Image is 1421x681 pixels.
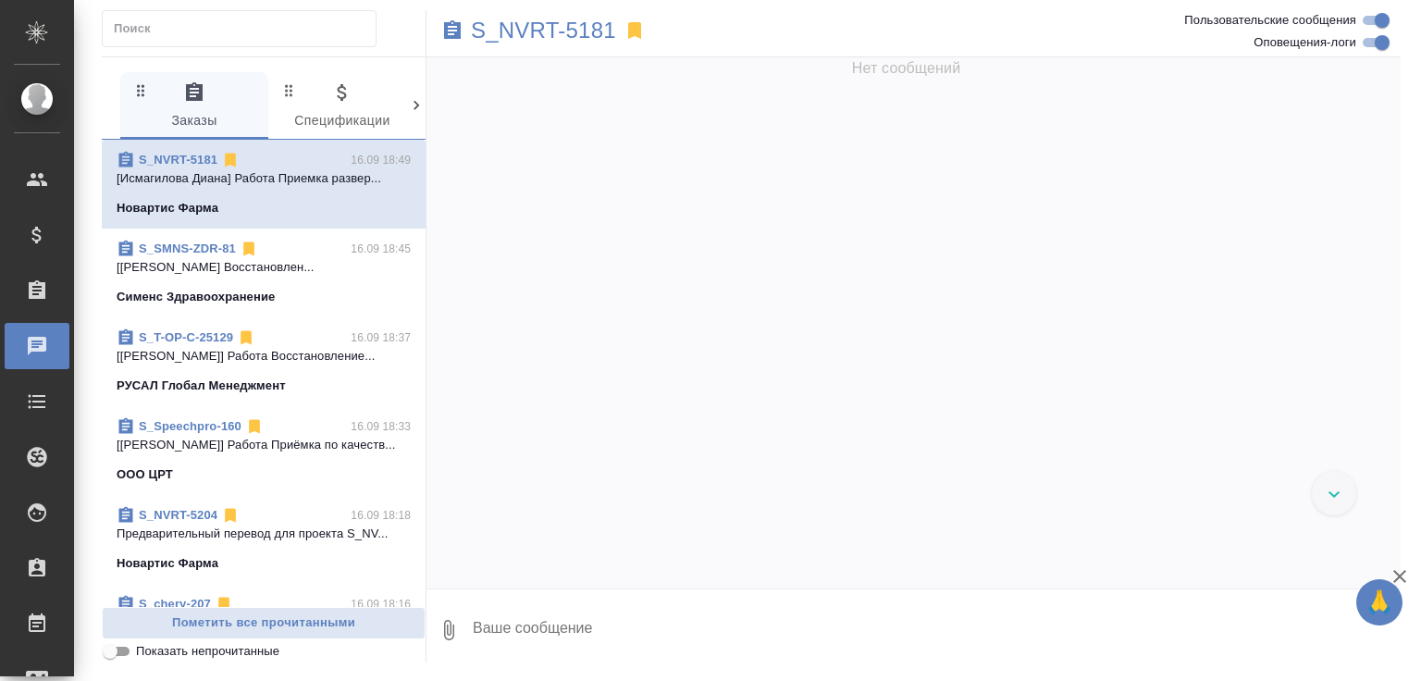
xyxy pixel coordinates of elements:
p: [[PERSON_NAME] Восстановлен... [117,258,411,277]
svg: Отписаться [245,417,264,436]
a: S_Speechpro-160 [139,419,241,433]
span: Показать непрочитанные [136,642,279,661]
p: 16.09 18:49 [351,151,411,169]
p: 16.09 18:45 [351,240,411,258]
span: Пометить все прочитанными [112,613,415,634]
p: 16.09 18:37 [351,328,411,347]
p: [Исмагилова Диана] Работа Приемка развер... [117,169,411,188]
div: S_Speechpro-16016.09 18:33[[PERSON_NAME]] Работа Приёмка по качеств...OOO ЦРТ [102,406,426,495]
p: [[PERSON_NAME]] Работа Восстановление... [117,347,411,365]
a: S_SMNS-ZDR-81 [139,241,236,255]
span: Пользовательские сообщения [1184,11,1356,30]
span: Оповещения-логи [1254,33,1356,52]
a: S_NVRT-5181 [139,153,217,167]
a: S_T-OP-C-25129 [139,330,233,344]
a: S_NVRT-5204 [139,508,217,522]
input: Поиск [114,16,376,42]
span: Нет сообщений [852,57,961,80]
p: Сименс Здравоохранение [117,288,276,306]
p: 16.09 18:18 [351,506,411,525]
p: [[PERSON_NAME]] Работа Приёмка по качеств... [117,436,411,454]
a: S_chery-207 [139,597,211,611]
p: Предварительный перевод для проекта S_NV... [117,525,411,543]
span: Заказы [131,81,257,132]
p: Новартис Фарма [117,199,218,217]
svg: Отписаться [221,506,240,525]
span: 🙏 [1364,583,1395,622]
svg: Отписаться [215,595,233,613]
div: S_NVRT-518116.09 18:49[Исмагилова Диана] Работа Приемка развер...Новартис Фарма [102,140,426,229]
a: S_NVRT-5181 [471,21,616,40]
div: S_T-OP-C-2512916.09 18:37[[PERSON_NAME]] Работа Восстановление...РУСАЛ Глобал Менеджмент [102,317,426,406]
span: Спецификации [279,81,405,132]
p: 16.09 18:16 [351,595,411,613]
div: S_SMNS-ZDR-8116.09 18:45[[PERSON_NAME] Восстановлен...Сименс Здравоохранение [102,229,426,317]
svg: Зажми и перетащи, чтобы поменять порядок вкладок [280,81,298,99]
div: S_NVRT-520416.09 18:18Предварительный перевод для проекта S_NV...Новартис Фарма [102,495,426,584]
svg: Отписаться [237,328,255,347]
p: Новартис Фарма [117,554,218,573]
p: 16.09 18:33 [351,417,411,436]
button: Пометить все прочитанными [102,607,426,639]
svg: Отписаться [221,151,240,169]
button: 🙏 [1356,579,1402,625]
svg: Зажми и перетащи, чтобы поменять порядок вкладок [132,81,150,99]
p: РУСАЛ Глобал Менеджмент [117,377,286,395]
p: OOO ЦРТ [117,465,173,484]
svg: Отписаться [240,240,258,258]
div: S_chery-20716.09 18:16[[PERSON_NAME]] [PERSON_NAME] Ставка и...Chery Automobile RUS [102,584,426,673]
